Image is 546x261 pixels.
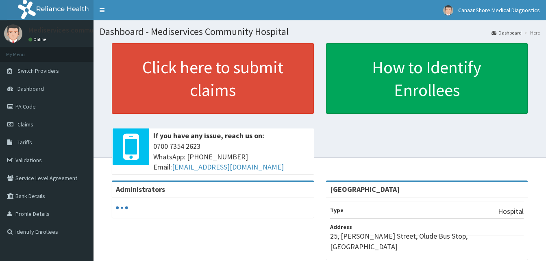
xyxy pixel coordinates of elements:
[153,131,264,140] b: If you have any issue, reach us on:
[330,185,400,194] strong: [GEOGRAPHIC_DATA]
[116,185,165,194] b: Administrators
[522,29,540,36] li: Here
[330,231,524,252] p: 25, [PERSON_NAME] Street, Olude Bus Stop, [GEOGRAPHIC_DATA]
[458,7,540,14] span: CanaanShore Medical Diagnostics
[4,24,22,43] img: User Image
[330,223,352,231] b: Address
[326,43,528,114] a: How to Identify Enrollees
[28,26,135,34] p: Mediservices community Hospital
[492,29,522,36] a: Dashboard
[112,43,314,114] a: Click here to submit claims
[443,5,453,15] img: User Image
[153,141,310,172] span: 0700 7354 2623 WhatsApp: [PHONE_NUMBER] Email:
[17,121,33,128] span: Claims
[17,67,59,74] span: Switch Providers
[116,202,128,214] svg: audio-loading
[330,207,344,214] b: Type
[28,37,48,42] a: Online
[172,162,284,172] a: [EMAIL_ADDRESS][DOMAIN_NAME]
[100,26,540,37] h1: Dashboard - Mediservices Community Hospital
[17,139,32,146] span: Tariffs
[498,206,524,217] p: Hospital
[17,85,44,92] span: Dashboard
